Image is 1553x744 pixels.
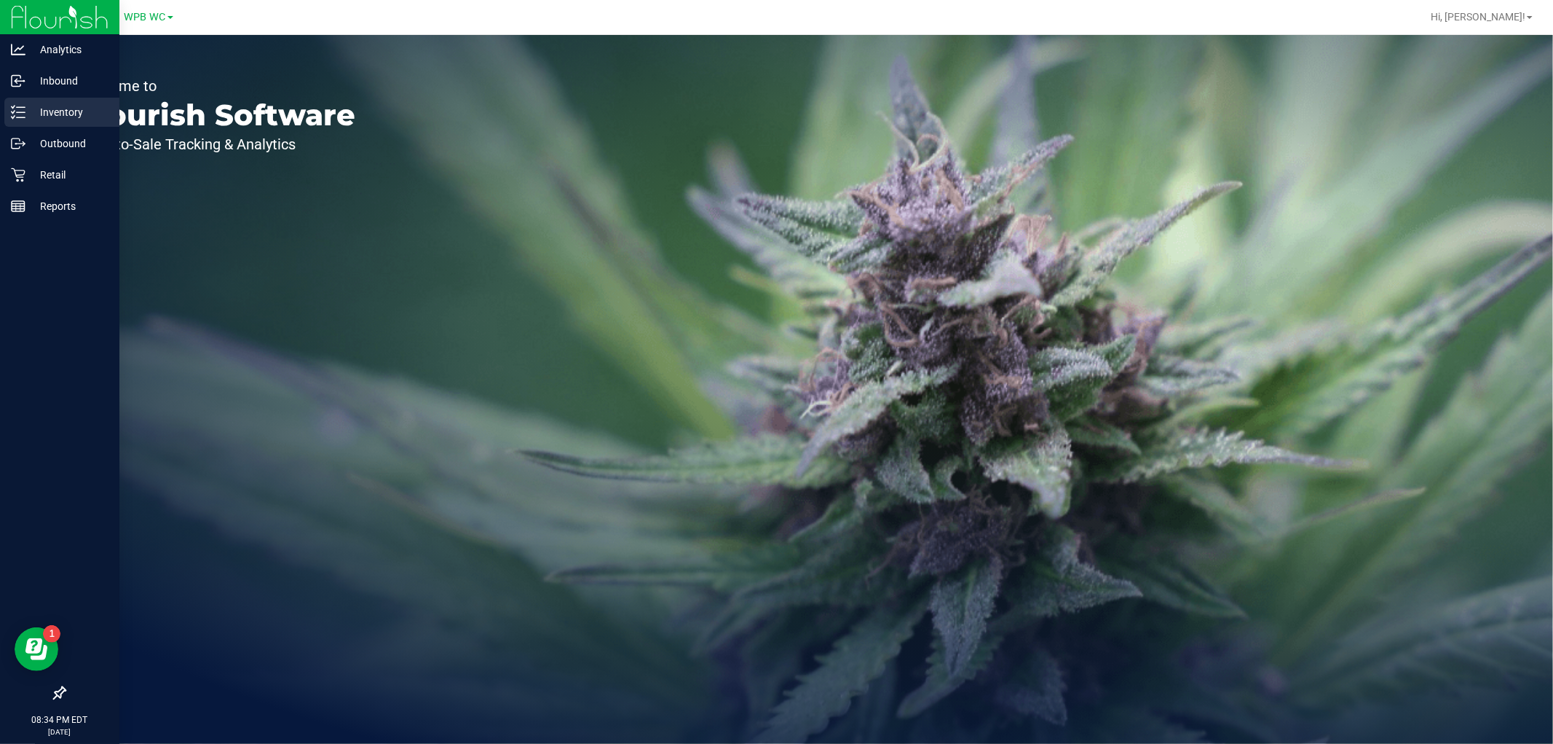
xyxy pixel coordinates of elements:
p: Reports [25,197,113,215]
p: Analytics [25,41,113,58]
inline-svg: Inbound [11,74,25,88]
inline-svg: Outbound [11,136,25,151]
p: Inventory [25,103,113,121]
span: Hi, [PERSON_NAME]! [1431,11,1525,23]
span: WPB WC [125,11,166,23]
p: 08:34 PM EDT [7,713,113,727]
inline-svg: Inventory [11,105,25,120]
inline-svg: Retail [11,168,25,182]
inline-svg: Reports [11,199,25,214]
p: Inbound [25,72,113,90]
iframe: Resource center [15,627,58,671]
p: Welcome to [79,79,355,93]
p: Flourish Software [79,101,355,130]
inline-svg: Analytics [11,42,25,57]
p: Retail [25,166,113,184]
p: Outbound [25,135,113,152]
p: [DATE] [7,727,113,737]
iframe: Resource center unread badge [43,625,60,643]
p: Seed-to-Sale Tracking & Analytics [79,137,355,152]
